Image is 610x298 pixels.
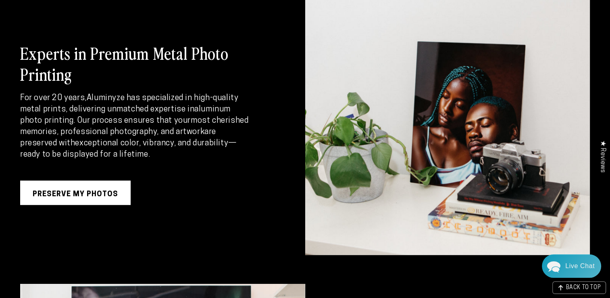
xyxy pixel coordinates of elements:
[20,94,238,113] strong: Aluminyze has specialized in high-quality metal prints
[565,254,595,278] div: Contact Us Directly
[20,92,250,160] p: For over 20 years, , delivering unmatched expertise in . Our process ensures that your are preser...
[20,105,231,125] strong: aluminum photo printing
[595,134,610,179] div: Click to open Judge.me floating reviews tab
[542,254,601,278] div: Chat widget toggle
[75,139,228,147] strong: exceptional color, vibrancy, and durability
[566,285,601,291] span: BACK TO TOP
[20,42,250,84] h2: Experts in Premium Metal Photo Printing
[20,117,248,136] strong: most cherished memories, professional photography, and artwork
[20,180,131,205] a: Preserve my Photos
